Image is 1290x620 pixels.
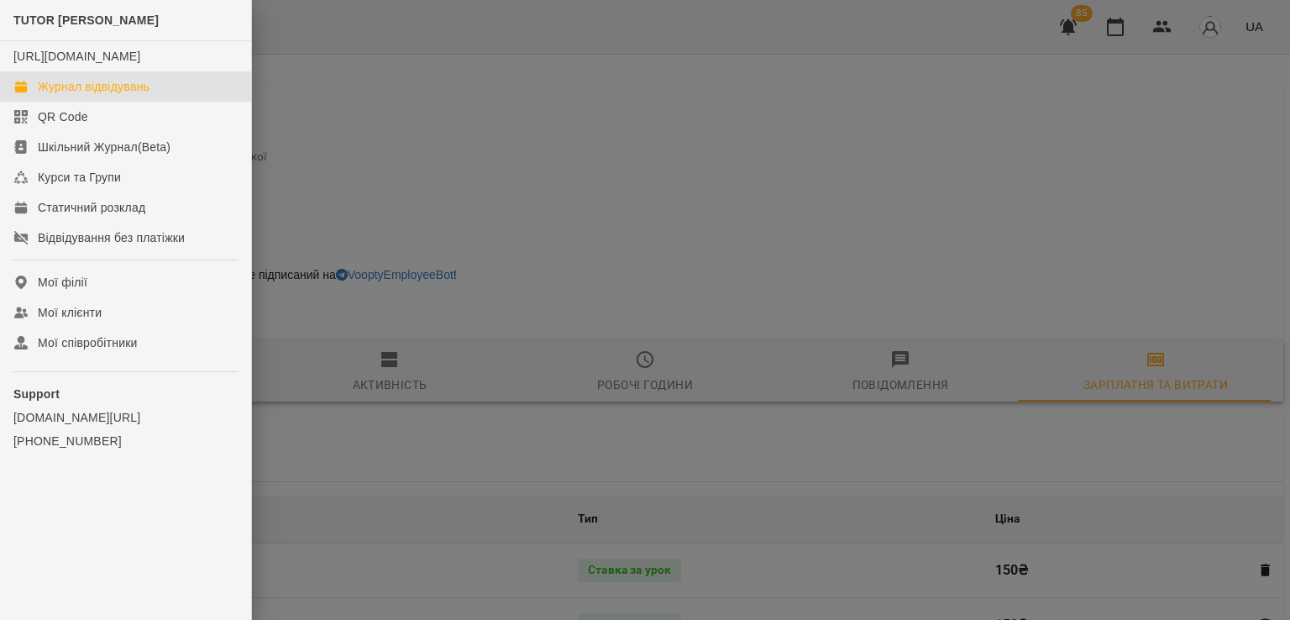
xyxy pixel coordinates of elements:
[13,409,238,426] a: [DOMAIN_NAME][URL]
[13,13,159,27] span: TUTOR [PERSON_NAME]
[38,169,121,186] div: Курси та Групи
[38,199,145,216] div: Статичний розклад
[38,108,88,125] div: QR Code
[13,386,238,402] p: Support
[38,304,102,321] div: Мої клієнти
[13,50,140,63] a: [URL][DOMAIN_NAME]
[38,78,149,95] div: Журнал відвідувань
[38,334,138,351] div: Мої співробітники
[38,274,87,291] div: Мої філії
[38,229,185,246] div: Відвідування без платіжки
[38,139,170,155] div: Шкільний Журнал(Beta)
[13,433,238,449] a: [PHONE_NUMBER]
